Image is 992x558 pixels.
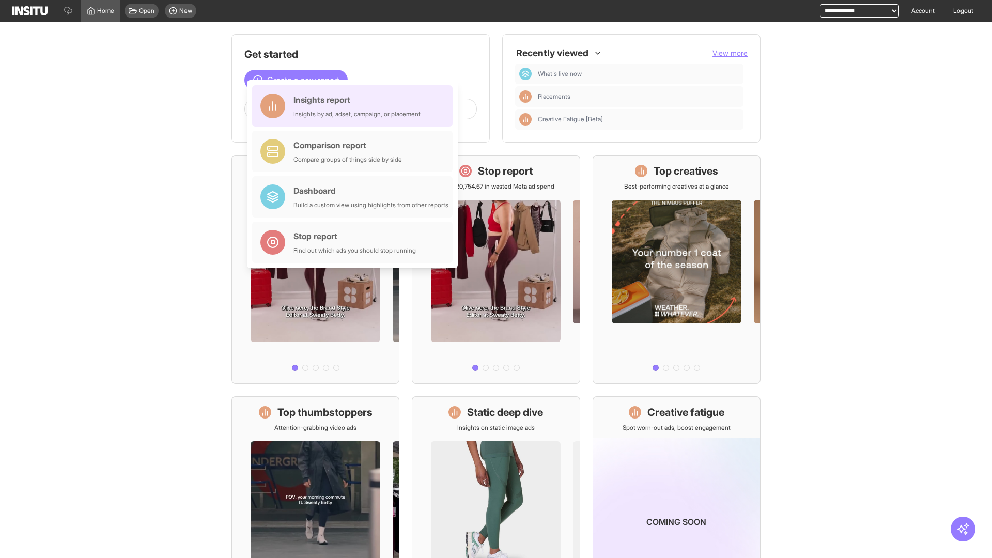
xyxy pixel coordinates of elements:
[267,74,339,86] span: Create a new report
[179,7,192,15] span: New
[519,68,532,80] div: Dashboard
[139,7,154,15] span: Open
[538,115,739,123] span: Creative Fatigue [Beta]
[293,110,421,118] div: Insights by ad, adset, campaign, or placement
[519,113,532,126] div: Insights
[624,182,729,191] p: Best-performing creatives at a glance
[293,201,448,209] div: Build a custom view using highlights from other reports
[712,48,748,58] button: View more
[593,155,761,384] a: Top creativesBest-performing creatives at a glance
[538,92,739,101] span: Placements
[97,7,114,15] span: Home
[293,156,402,164] div: Compare groups of things side by side
[274,424,357,432] p: Attention-grabbing video ads
[293,246,416,255] div: Find out which ads you should stop running
[457,424,535,432] p: Insights on static image ads
[538,70,582,78] span: What's live now
[654,164,718,178] h1: Top creatives
[244,47,477,61] h1: Get started
[244,70,348,90] button: Create a new report
[538,115,603,123] span: Creative Fatigue [Beta]
[12,6,48,16] img: Logo
[231,155,399,384] a: What's live nowSee all active ads instantly
[538,92,570,101] span: Placements
[293,94,421,106] div: Insights report
[478,164,533,178] h1: Stop report
[293,230,416,242] div: Stop report
[412,155,580,384] a: Stop reportSave £20,754.67 in wasted Meta ad spend
[293,139,402,151] div: Comparison report
[277,405,373,420] h1: Top thumbstoppers
[467,405,543,420] h1: Static deep dive
[538,70,739,78] span: What's live now
[293,184,448,197] div: Dashboard
[712,49,748,57] span: View more
[519,90,532,103] div: Insights
[437,182,554,191] p: Save £20,754.67 in wasted Meta ad spend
